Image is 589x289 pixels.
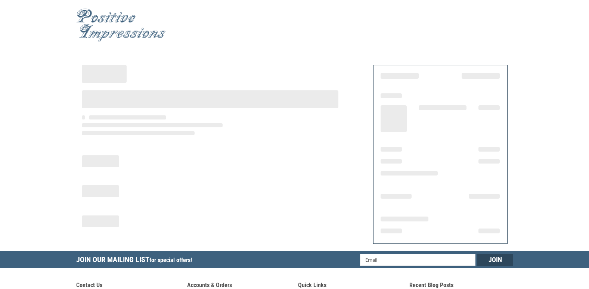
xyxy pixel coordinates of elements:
[360,254,475,266] input: Email
[477,254,513,266] input: Join
[149,257,192,264] span: for special offers!
[76,9,166,42] img: Positive Impressions
[76,251,196,270] h5: Join Our Mailing List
